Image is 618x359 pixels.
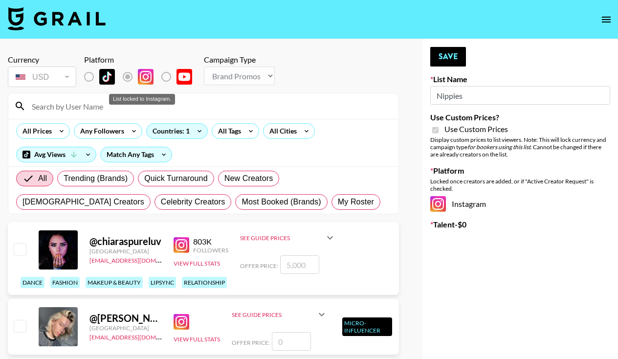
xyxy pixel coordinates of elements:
div: Platform [84,55,200,65]
div: @ [PERSON_NAME] [89,312,162,324]
div: Currency is locked to USD [8,65,76,89]
div: Locked once creators are added, or if "Active Creator Request" is checked. [430,178,610,192]
div: See Guide Prices [232,303,328,326]
span: New Creators [224,173,273,184]
a: [EMAIL_ADDRESS][DOMAIN_NAME] [89,332,188,341]
div: Avg Views [17,147,96,162]
div: List locked to Instagram. [109,94,175,105]
div: Any Followers [74,124,126,138]
img: TikTok [99,69,115,85]
span: [DEMOGRAPHIC_DATA] Creators [22,196,144,208]
em: for bookers using this list [467,143,530,151]
div: Countries: 1 [147,124,207,138]
span: All [38,173,47,184]
input: Search by User Name [26,98,393,114]
div: lipsync [149,277,176,288]
button: Save [430,47,466,67]
label: Talent - $ 0 [430,220,610,229]
img: Instagram [138,69,154,85]
input: 5,000 [280,255,319,274]
span: Offer Price: [232,339,270,346]
span: Quick Turnaround [144,173,208,184]
div: makeup & beauty [86,277,143,288]
div: Followers [193,247,228,254]
span: Trending (Brands) [64,173,128,184]
input: 0 [272,332,311,351]
div: See Guide Prices [232,311,316,318]
div: Micro-Influencer [342,317,392,336]
span: Celebrity Creators [161,196,225,208]
button: View Full Stats [174,260,220,267]
label: List Name [430,74,610,84]
div: 803K [193,237,228,247]
div: Campaign Type [204,55,275,65]
img: Instagram [174,314,189,330]
div: Display custom prices to list viewers. Note: This will lock currency and campaign type . Cannot b... [430,136,610,158]
div: Instagram [430,196,610,212]
div: See Guide Prices [240,234,324,242]
img: Instagram [174,237,189,253]
button: View Full Stats [174,336,220,343]
div: Currency [8,55,76,65]
span: Offer Price: [240,262,278,269]
span: Most Booked (Brands) [242,196,321,208]
div: Match Any Tags [101,147,172,162]
div: All Prices [17,124,54,138]
div: [GEOGRAPHIC_DATA] [89,247,162,255]
img: Instagram [430,196,446,212]
div: List locked to Instagram. [84,67,200,87]
label: Platform [430,166,610,176]
div: [GEOGRAPHIC_DATA] [89,324,162,332]
div: dance [21,277,44,288]
div: All Cities [264,124,299,138]
img: YouTube [177,69,192,85]
a: [EMAIL_ADDRESS][DOMAIN_NAME] [89,255,188,264]
div: fashion [50,277,80,288]
label: Use Custom Prices? [430,112,610,122]
div: See Guide Prices [240,226,336,249]
div: relationship [182,277,227,288]
button: open drawer [596,10,616,29]
span: My Roster [338,196,374,208]
span: Use Custom Prices [444,124,508,134]
div: @ chiaraspureluv [89,235,162,247]
div: USD [10,68,74,86]
img: Grail Talent [8,7,106,30]
div: All Tags [212,124,243,138]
